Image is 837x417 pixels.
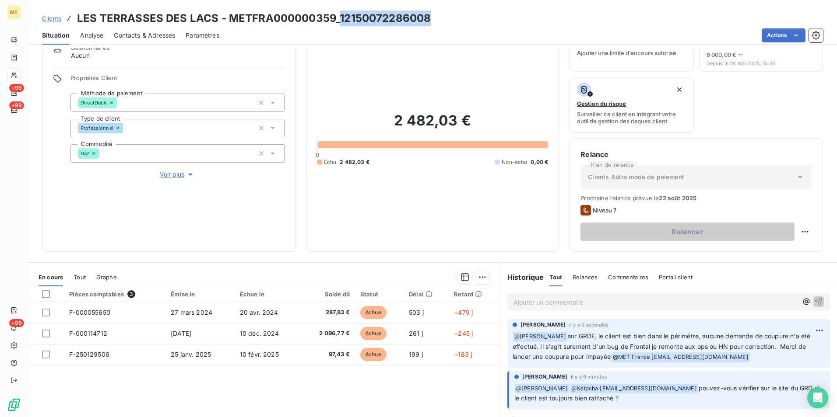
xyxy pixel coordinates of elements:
span: 97,43 € [306,350,350,359]
span: @ [PERSON_NAME] [515,384,569,394]
span: il y a 9 minutes [571,374,607,379]
h6: Historique [500,272,544,282]
span: Paramètres [186,31,219,40]
span: 8 000,00 € [707,51,737,58]
span: [DATE] [171,330,191,337]
span: En cours [39,274,63,281]
div: Délai [409,291,443,298]
span: Voir plus [160,170,195,179]
span: échue [360,348,387,361]
span: @ Natacha [EMAIL_ADDRESS][DOMAIN_NAME] [570,384,698,394]
span: Prochaine relance prévue le [580,195,812,202]
span: Propriétés Client [70,74,285,87]
span: Gaz [81,151,89,156]
span: Non-échu [502,158,527,166]
span: 2 482,03 € [340,158,369,166]
button: Gestion du risqueSurveiller ce client en intégrant votre outil de gestion des risques client. [570,77,693,133]
img: Logo LeanPay [7,398,21,412]
span: +183 j [454,351,472,358]
span: Aucun [71,51,90,60]
span: Portail client [659,274,693,281]
span: 261 j [409,330,423,337]
span: 3 [127,290,135,298]
span: F-000055650 [69,309,110,316]
a: Clients [42,14,61,23]
span: Depuis le 26 mai 2025, 16:20 [707,61,816,66]
span: Tout [549,274,563,281]
span: 27 mars 2024 [171,309,212,316]
span: @ MET France [EMAIL_ADDRESS][DOMAIN_NAME] [612,352,750,362]
span: Clients Autre mode de paiement [588,173,684,181]
span: échue [360,327,387,340]
span: +99 [9,84,24,92]
span: Gestion du risque [577,100,626,107]
span: sur GRDF, le client est bien dans le périmètre, aucune demande de coupure n'a été effectué. Il s'... [513,332,812,360]
span: échue [360,306,387,319]
a: +99 [7,103,21,117]
span: 0 [316,151,319,158]
div: Retard [454,291,495,298]
span: 20 avr. 2024 [240,309,278,316]
span: Échu [324,158,337,166]
span: Commentaires [608,274,648,281]
span: DirectDebit [81,100,107,105]
span: 0,00 € [531,158,548,166]
div: Solde dû [306,291,350,298]
span: 10 déc. 2024 [240,330,279,337]
span: il y a 0 secondes [569,322,609,327]
span: Contacts & Adresses [114,31,175,40]
span: Clients [42,15,61,22]
div: Pièces comptables [69,290,160,298]
span: +245 j [454,330,473,337]
span: 10 févr. 2025 [240,351,279,358]
span: Tout [74,274,86,281]
span: Situation [42,31,70,40]
span: 287,83 € [306,308,350,317]
h2: 2 482,03 € [317,112,549,138]
span: 199 j [409,351,423,358]
h3: LES TERRASSES DES LACS - METFRA000000359_12150072286008 [77,10,431,26]
span: 22 août 2025 [659,195,696,202]
button: Actions [762,28,805,42]
button: Voir plus [70,170,285,179]
span: Graphe [96,274,117,281]
span: Niveau 7 [593,207,616,214]
span: Professionnel [81,125,113,131]
span: Relances [573,274,598,281]
div: Statut [360,291,398,298]
span: Ajouter une limite d’encours autorisé [577,49,676,56]
span: +99 [9,319,24,327]
input: Ajouter une valeur [123,124,130,132]
a: +99 [7,86,21,100]
span: +99 [9,101,24,109]
div: Échue le [240,291,295,298]
span: [PERSON_NAME] [520,321,566,329]
div: Open Intercom Messenger [807,387,828,408]
span: +479 j [454,309,473,316]
span: 2 096,77 € [306,329,350,338]
button: Relancer [580,222,795,241]
input: Ajouter une valeur [99,149,106,157]
span: @ [PERSON_NAME] [513,332,567,342]
h6: Relance [580,149,812,160]
span: 503 j [409,309,424,316]
div: Émise le [171,291,229,298]
span: F-250129506 [69,351,109,358]
div: ME [7,5,21,19]
span: [PERSON_NAME] [522,373,567,381]
span: F-000114712 [69,330,107,337]
span: Analyse [80,31,103,40]
input: Ajouter une valeur [117,99,124,107]
span: Surveiller ce client en intégrant votre outil de gestion des risques client. [577,111,686,125]
span: 25 janv. 2025 [171,351,211,358]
